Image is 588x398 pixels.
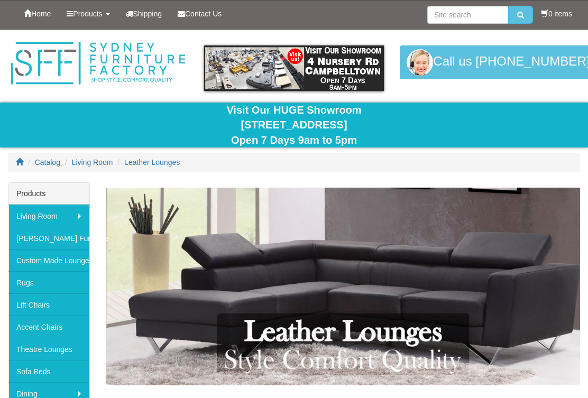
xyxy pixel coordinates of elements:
[185,10,222,18] span: Contact Us
[106,188,580,385] img: Leather Lounges
[59,1,117,27] a: Products
[31,10,51,18] span: Home
[8,316,89,338] a: Accent Chairs
[8,183,89,205] div: Products
[35,158,60,166] a: Catalog
[427,6,508,24] input: Site search
[8,205,89,227] a: Living Room
[8,338,89,360] a: Theatre Lounges
[16,1,59,27] a: Home
[204,45,384,91] img: showroom.gif
[72,158,113,166] a: Living Room
[124,158,180,166] a: Leather Lounges
[8,227,89,249] a: [PERSON_NAME] Furniture
[541,8,572,19] li: 0 items
[170,1,229,27] a: Contact Us
[8,271,89,293] a: Rugs
[73,10,102,18] span: Products
[8,360,89,382] a: Sofa Beds
[8,103,580,148] div: Visit Our HUGE Showroom [STREET_ADDRESS] Open 7 Days 9am to 5pm
[8,40,188,87] img: Sydney Furniture Factory
[8,249,89,271] a: Custom Made Lounges
[118,1,170,27] a: Shipping
[8,293,89,316] a: Lift Chairs
[133,10,162,18] span: Shipping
